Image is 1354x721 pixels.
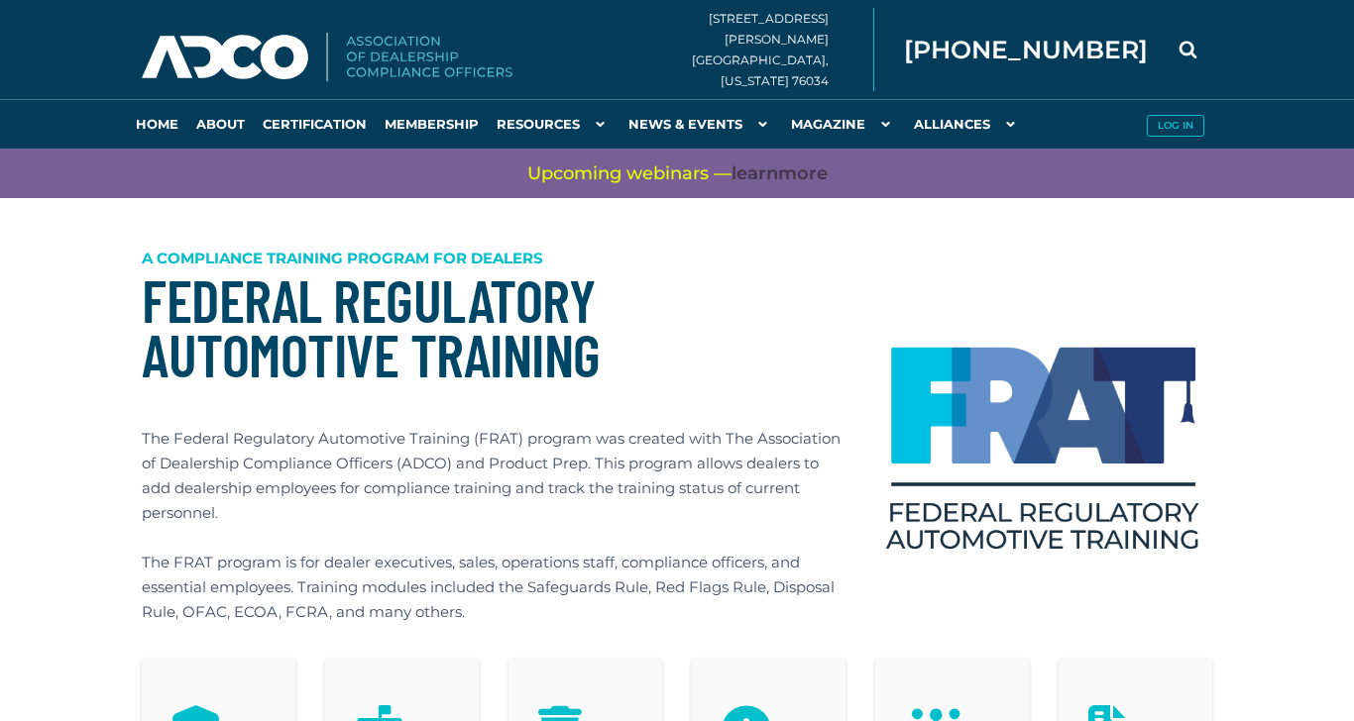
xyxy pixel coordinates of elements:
a: learnmore [732,161,828,186]
span: Upcoming webinars — [527,161,828,186]
a: Log in [1138,99,1212,149]
a: Membership [376,99,488,149]
h1: Federal Regulatory Automotive Training [142,272,846,381]
p: The FRAT program is for dealer executives, sales, operations staff, compliance officers, and esse... [142,550,846,624]
a: Resources [488,99,620,149]
img: Association of Dealership Compliance Officers logo [142,33,512,82]
button: Log in [1147,115,1204,137]
a: Magazine [782,99,905,149]
a: News & Events [620,99,782,149]
a: Certification [254,99,376,149]
div: [STREET_ADDRESS][PERSON_NAME] [GEOGRAPHIC_DATA], [US_STATE] 76034 [692,8,874,91]
a: Home [127,99,187,149]
span: learn [732,162,778,184]
p: A Compliance training program for dealers [142,246,846,270]
span: [PHONE_NUMBER] [904,38,1148,62]
p: The Federal Regulatory Automotive Training (FRAT) program was created with The Association of Dea... [142,426,846,525]
img: Federal Regulatory Automotive Training logo [875,347,1212,566]
a: About [187,99,254,149]
a: Alliances [905,99,1030,149]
